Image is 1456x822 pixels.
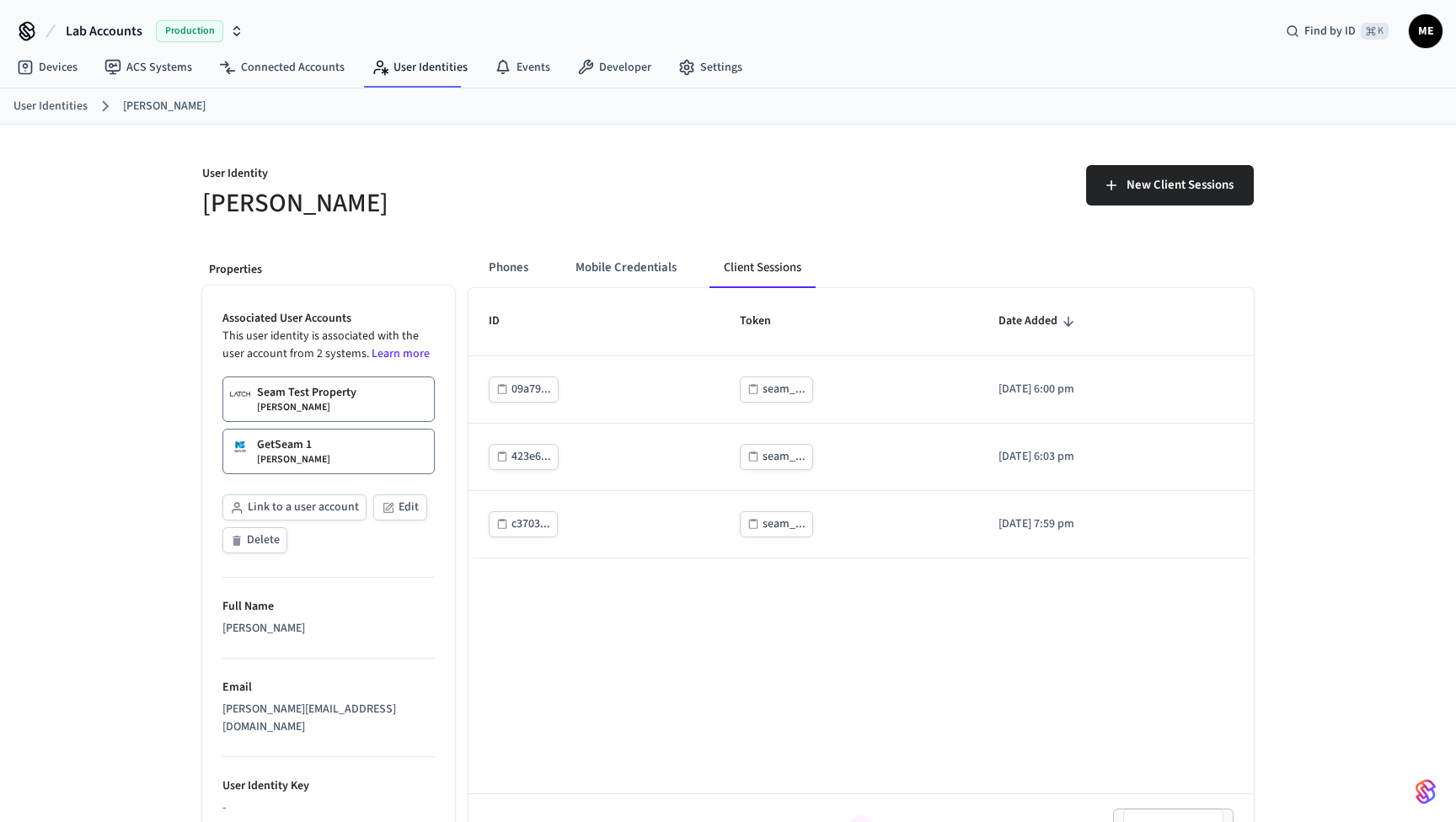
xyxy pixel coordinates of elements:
button: Delete [222,527,287,553]
p: This user identity is associated with the user account from 2 systems. [222,328,435,363]
img: SeamLogoGradient.69752ec5.svg [1416,778,1436,805]
p: Associated User Accounts [222,310,435,328]
p: [DATE] 6:00 pm [998,381,1234,398]
p: User Identity [202,165,718,186]
div: 423e6... [511,446,551,467]
button: 09a79... [489,376,559,403]
p: [PERSON_NAME] [257,453,330,467]
p: [PERSON_NAME] [257,401,330,414]
table: sticky table [468,288,1254,558]
button: seam_... [740,376,813,403]
a: User Identities [358,52,481,83]
span: New Client Sessions [1127,174,1234,196]
a: Settings [665,52,756,83]
p: Full Name [222,598,435,616]
a: User Identities [13,98,88,115]
a: Events [481,52,564,83]
span: Find by ID [1304,23,1356,40]
button: c3703... [489,511,558,537]
p: [DATE] 6:03 pm [998,448,1234,466]
span: Token [740,308,793,334]
p: Properties [209,261,448,279]
button: seam_... [740,511,813,537]
button: seam_... [740,444,813,470]
div: Find by ID⌘ K [1272,16,1402,46]
button: Mobile Credentials [562,248,690,288]
p: GetSeam 1 [257,436,312,453]
div: seam_... [763,379,806,400]
div: [PERSON_NAME][EMAIL_ADDRESS][DOMAIN_NAME] [222,701,435,736]
button: Edit [373,494,427,520]
div: 09a79... [511,379,551,400]
a: ACS Systems [91,52,206,83]
span: Production [156,20,223,42]
div: - [222,799,435,817]
button: Client Sessions [710,248,815,288]
button: 423e6... [489,444,559,470]
p: Seam Test Property [257,384,356,401]
span: ID [489,308,522,334]
button: Phones [475,248,542,288]
span: Date Added [998,308,1079,334]
img: Salto KS site Logo [230,436,250,456]
a: GetSeam 1[PERSON_NAME] [222,429,435,474]
h5: [PERSON_NAME] [202,186,718,221]
a: Learn more [372,345,430,362]
a: Developer [564,52,665,83]
span: Lab Accounts [66,21,142,41]
button: ME [1409,14,1443,48]
p: User Identity Key [222,777,435,795]
a: Devices [3,52,91,83]
button: Link to a user account [222,494,367,520]
span: ⌘ K [1361,23,1389,40]
div: c3703... [511,514,550,535]
span: ME [1410,16,1441,46]
button: New Client Sessions [1086,165,1254,205]
div: [PERSON_NAME] [222,620,435,638]
div: seam_... [763,446,806,467]
div: seam_... [763,514,806,535]
a: Connected Accounts [206,52,358,83]
a: [PERSON_NAME] [123,98,206,115]
img: Latch Building Logo [230,384,250,404]
p: [DATE] 7:59 pm [998,515,1234,533]
a: Seam Test Property[PERSON_NAME] [222,376,435,422]
p: Email [222,679,435,697]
